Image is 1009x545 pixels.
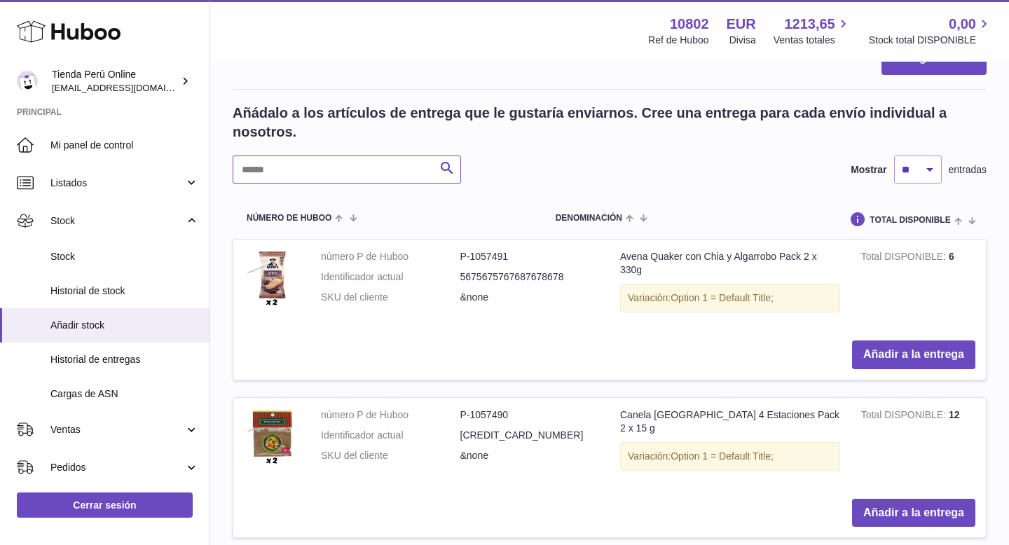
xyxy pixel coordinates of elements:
span: Listados [50,177,184,190]
span: Option 1 = Default Title; [671,450,774,462]
span: Total DISPONIBLE [870,216,950,225]
dd: 5675675767687678678 [460,270,600,284]
dd: [CREDIT_CARD_NUMBER] [460,429,600,442]
dd: P-1057491 [460,250,600,263]
img: Avena Quaker con Chia y Algarrobo Pack 2 x 330g [244,250,300,306]
span: Option 1 = Default Title; [671,292,774,303]
label: Mostrar [851,163,886,177]
span: Historial de entregas [50,353,199,366]
img: Canela China 4 Estaciones Pack 2 x 15 g [244,408,300,464]
td: Canela [GEOGRAPHIC_DATA] 4 Estaciones Pack 2 x 15 g [610,398,851,488]
a: 0,00 Stock total DISPONIBLE [869,15,992,47]
span: Ventas [50,423,184,436]
strong: Total DISPONIBLE [861,409,949,424]
strong: EUR [727,15,756,34]
button: Añadir a la entrega [852,499,975,527]
div: Ref de Huboo [648,34,708,47]
dd: &none [460,291,600,304]
h2: Añádalo a los artículos de entrega que le gustaría enviarnos. Cree una entrega para cada envío in... [233,104,987,142]
span: entradas [949,163,987,177]
dt: número P de Huboo [321,250,460,263]
button: Añadir a la entrega [852,340,975,369]
span: Número de Huboo [247,214,331,223]
span: Denominación [556,214,622,223]
span: Mi panel de control [50,139,199,152]
span: Cargas de ASN [50,387,199,401]
dt: SKU del cliente [321,449,460,462]
a: Cerrar sesión [17,492,193,518]
strong: 10802 [670,15,709,34]
div: Variación: [620,442,840,471]
td: Avena Quaker con Chia y Algarrobo Pack 2 x 330g [610,240,851,330]
dd: P-1057490 [460,408,600,422]
img: contacto@tiendaperuonline.com [17,71,38,92]
strong: Total DISPONIBLE [861,251,949,265]
div: Divisa [729,34,756,47]
span: Añadir stock [50,319,199,332]
span: Historial de stock [50,284,199,298]
dd: &none [460,449,600,462]
dt: Identificador actual [321,270,460,284]
span: Stock total DISPONIBLE [869,34,992,47]
td: 6 [851,240,986,330]
span: Pedidos [50,461,184,474]
div: Variación: [620,284,840,312]
dt: número P de Huboo [321,408,460,422]
span: Stock [50,250,199,263]
td: 12 [851,398,986,488]
span: 1213,65 [784,15,835,34]
span: Stock [50,214,184,228]
span: Ventas totales [774,34,851,47]
dt: Identificador actual [321,429,460,442]
span: 0,00 [949,15,976,34]
div: Tienda Perú Online [52,68,178,95]
span: [EMAIL_ADDRESS][DOMAIN_NAME] [52,82,206,93]
dt: SKU del cliente [321,291,460,304]
a: 1213,65 Ventas totales [774,15,851,47]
